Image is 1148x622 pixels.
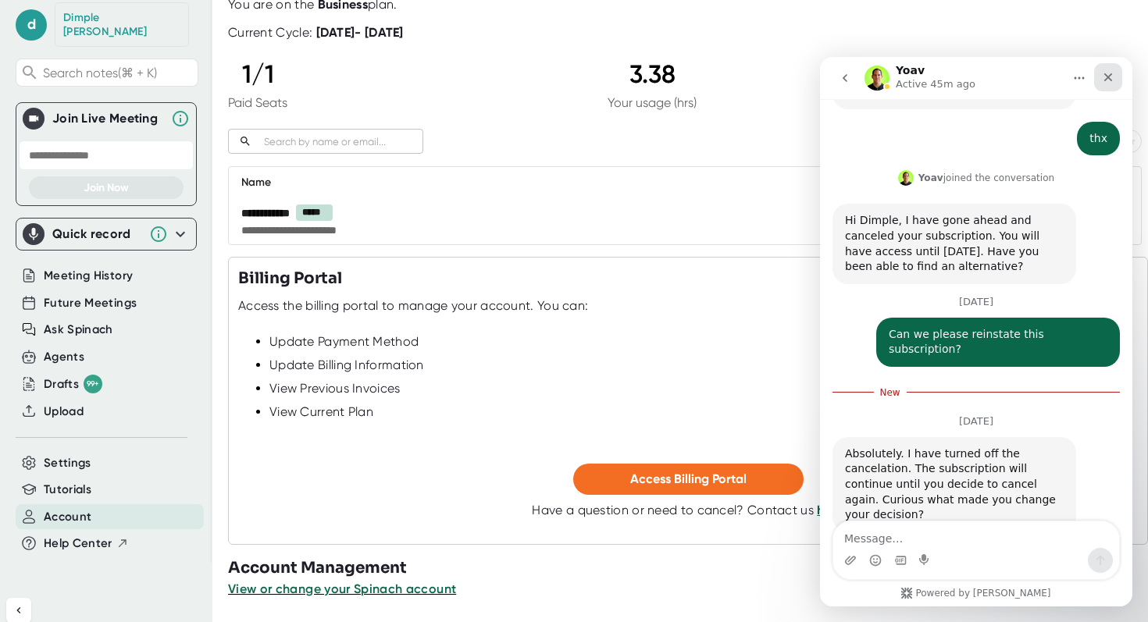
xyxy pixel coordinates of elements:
div: 99+ [84,375,102,393]
div: Drafts [44,375,102,393]
input: Search by name or email... [258,133,423,151]
div: Quick record [52,226,141,242]
button: Drafts 99+ [44,375,102,393]
div: Quick record [23,219,190,250]
button: Ask Spinach [44,321,113,339]
button: Help Center [44,535,129,553]
div: View Previous Invoices [269,381,1138,396]
iframe: Intercom live chat [820,57,1132,606]
button: Agents [44,348,84,366]
h3: Account Management [228,556,1148,580]
div: 3.38 [608,59,697,89]
div: Name [241,173,968,192]
button: Account [44,508,91,526]
button: View or change your Spinach account [228,580,456,599]
button: Settings [44,454,91,472]
div: Dimple Patel [63,11,180,38]
button: Upload [44,403,84,421]
span: Search notes (⌘ + K) [43,66,194,80]
div: Paid Seats [228,95,287,110]
span: View or change your Spinach account [228,581,456,596]
span: Help Center [44,535,112,553]
button: Tutorials [44,481,91,499]
div: Have a question or need to cancel? Contact us [532,503,843,518]
img: Join Live Meeting [26,111,41,126]
span: Access Billing Portal [630,471,747,486]
div: Your usage (hrs) [608,95,697,110]
h3: Billing Portal [238,267,342,290]
a: here [817,503,843,517]
button: Access Billing Portal [573,464,804,495]
div: Join Live Meeting [52,111,163,126]
div: 1 / 1 [228,59,287,89]
div: Current Cycle: [228,25,404,41]
div: View Current Plan [269,404,1138,420]
button: Join Now [29,176,184,199]
div: Update Billing Information [269,357,1138,373]
div: Update Payment Method [269,334,1138,350]
span: Join Now [84,181,129,194]
button: Future Meetings [44,294,137,312]
b: [DATE] - [DATE] [316,25,404,40]
span: d [16,9,47,41]
button: Meeting History [44,267,133,285]
div: Join Live MeetingJoin Live Meeting [23,103,190,134]
div: Access the billing portal to manage your account. You can: [238,298,588,314]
